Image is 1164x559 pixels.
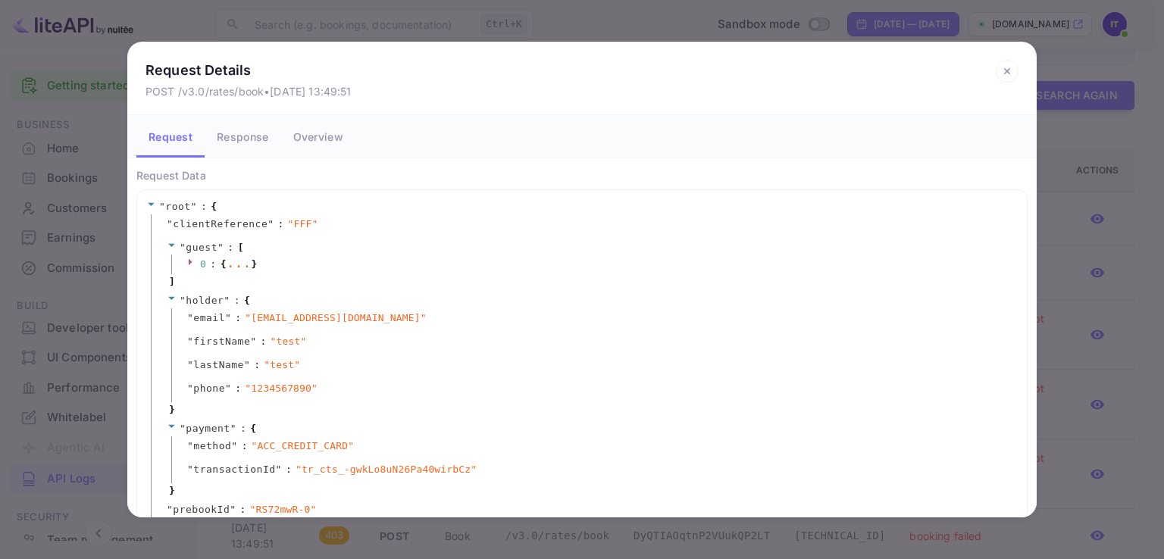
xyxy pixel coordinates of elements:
span: : [235,381,241,396]
span: " [231,440,237,451]
span: holder [186,295,224,306]
span: : [240,421,246,436]
span: " [180,242,186,253]
span: ] [167,274,175,289]
span: " [EMAIL_ADDRESS][DOMAIN_NAME] " [245,311,426,326]
span: root [165,201,190,212]
span: : [235,311,241,326]
span: { [250,421,256,436]
span: " test " [271,334,307,349]
span: " [244,359,250,370]
span: { [211,199,217,214]
span: " [159,201,165,212]
span: " [180,423,186,434]
span: " [230,423,236,434]
p: Request Details [145,60,352,80]
button: Response [205,115,280,158]
button: Overview [281,115,355,158]
span: : [278,217,284,232]
span: " [167,218,173,230]
span: [ [238,240,244,255]
span: " test " [264,358,300,373]
span: " [230,504,236,515]
span: } [167,402,175,417]
span: : [240,502,246,517]
span: " [225,383,231,394]
span: " FFF " [288,217,318,232]
span: : [242,439,248,454]
span: 0 [200,258,206,270]
span: method [193,439,231,454]
span: " [180,295,186,306]
span: lastName [193,358,244,373]
span: guest [186,242,217,253]
button: Request [136,115,205,158]
span: : [210,257,216,272]
p: Request Data [136,167,1028,183]
span: transactionId [193,462,275,477]
span: " 1234567890 " [245,381,318,396]
span: clientReference [173,217,268,232]
span: email [193,311,225,326]
span: " [167,504,173,515]
span: : [261,334,267,349]
span: " [187,312,193,323]
span: " [225,312,231,323]
span: " tr_cts_-gwkLo8uN26Pa40wirbCz " [296,462,477,477]
span: firstName [193,334,250,349]
span: " [276,464,282,475]
span: " [187,336,193,347]
span: " [224,295,230,306]
span: : [254,358,260,373]
span: " [187,440,193,451]
div: ... [227,259,252,267]
p: POST /v3.0/rates/book • [DATE] 13:49:51 [145,83,352,99]
span: : [286,462,292,477]
span: : [234,293,240,308]
span: } [167,483,175,498]
span: " [187,383,193,394]
span: phone [193,381,225,396]
span: " [250,336,256,347]
span: " [268,218,274,230]
span: " [187,359,193,370]
span: : [201,199,207,214]
span: { [244,293,250,308]
span: " [217,242,224,253]
span: " RS72mwR-0 " [250,502,317,517]
span: " [191,201,197,212]
span: prebookId [173,502,230,517]
span: } [252,257,258,272]
span: " ACC_CREDIT_CARD " [252,439,355,454]
span: payment [186,423,230,434]
span: : [227,240,233,255]
span: { [221,257,227,272]
span: " [187,464,193,475]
